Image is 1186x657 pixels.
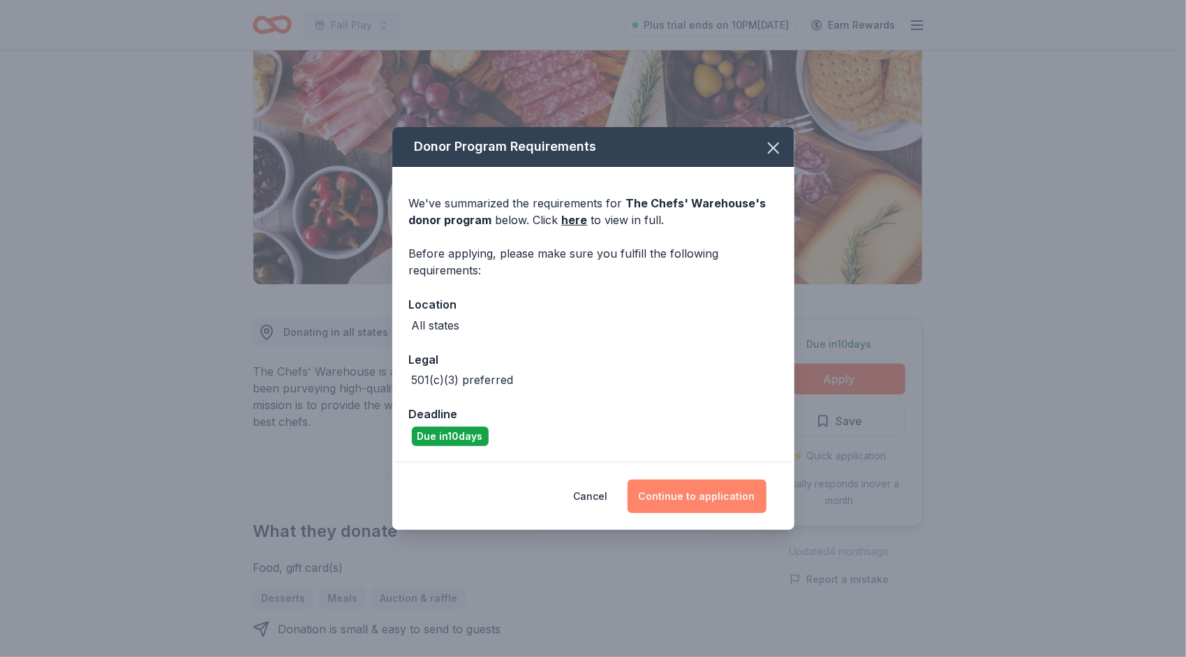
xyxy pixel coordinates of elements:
[409,295,778,313] div: Location
[409,245,778,279] div: Before applying, please make sure you fulfill the following requirements:
[562,212,588,228] a: here
[628,480,766,513] button: Continue to application
[412,317,460,334] div: All states
[412,427,489,446] div: Due in 10 days
[392,127,794,167] div: Donor Program Requirements
[409,195,778,228] div: We've summarized the requirements for below. Click to view in full.
[412,371,514,388] div: 501(c)(3) preferred
[409,405,778,423] div: Deadline
[409,350,778,369] div: Legal
[574,480,608,513] button: Cancel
